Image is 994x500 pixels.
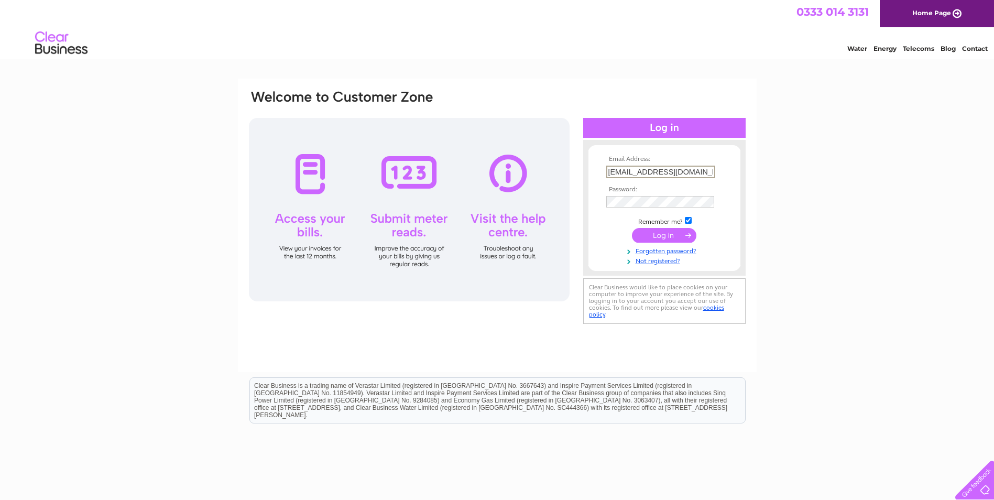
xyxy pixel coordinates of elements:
a: Energy [873,45,897,52]
a: Water [847,45,867,52]
a: Not registered? [606,255,725,265]
a: Forgotten password? [606,245,725,255]
td: Remember me? [604,215,725,226]
input: Submit [632,228,696,243]
div: Clear Business would like to place cookies on your computer to improve your experience of the sit... [583,278,746,324]
a: 0333 014 3131 [796,5,869,18]
a: Blog [941,45,956,52]
th: Email Address: [604,156,725,163]
img: logo.png [35,27,88,59]
div: Clear Business is a trading name of Verastar Limited (registered in [GEOGRAPHIC_DATA] No. 3667643... [250,6,745,51]
a: cookies policy [589,304,724,318]
a: Contact [962,45,988,52]
th: Password: [604,186,725,193]
a: Telecoms [903,45,934,52]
